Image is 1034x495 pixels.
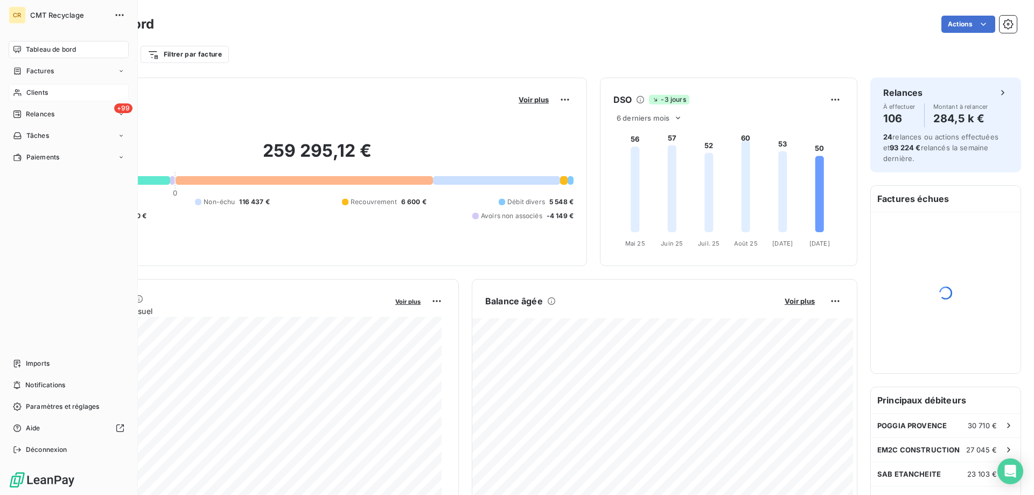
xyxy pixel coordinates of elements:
span: 27 045 € [966,445,997,454]
span: Chiffre d'affaires mensuel [61,305,388,317]
h4: 106 [883,110,916,127]
h6: Principaux débiteurs [871,387,1021,413]
tspan: Août 25 [734,240,758,247]
span: Non-échu [204,197,235,207]
span: Paiements [26,152,59,162]
span: -4 149 € [547,211,574,221]
span: Factures [26,66,54,76]
span: Paramètres et réglages [26,402,99,412]
span: EM2C CONSTRUCTION [877,445,960,454]
span: 6 derniers mois [617,114,669,122]
span: Tâches [26,131,49,141]
span: Débit divers [507,197,545,207]
span: Aide [26,423,40,433]
span: Voir plus [395,298,421,305]
h6: Balance âgée [485,295,543,308]
span: POGGIA PROVENCE [877,421,947,430]
h6: Factures échues [871,186,1021,212]
span: 93 224 € [890,143,920,152]
tspan: [DATE] [772,240,793,247]
span: 116 437 € [239,197,269,207]
span: relances ou actions effectuées et relancés la semaine dernière. [883,133,998,163]
h4: 284,5 k € [933,110,988,127]
span: Montant à relancer [933,103,988,110]
span: 24 [883,133,892,141]
tspan: Juil. 25 [698,240,719,247]
span: Recouvrement [351,197,397,207]
h6: DSO [613,93,632,106]
span: Relances [26,109,54,119]
button: Voir plus [781,296,818,306]
span: Déconnexion [26,445,67,455]
h6: Relances [883,86,923,99]
span: CMT Recyclage [30,11,108,19]
a: Aide [9,420,129,437]
span: Voir plus [785,297,815,305]
span: +99 [114,103,132,113]
h2: 259 295,12 € [61,140,574,172]
span: À effectuer [883,103,916,110]
tspan: Mai 25 [625,240,645,247]
tspan: Juin 25 [661,240,683,247]
span: 30 710 € [968,421,997,430]
span: Clients [26,88,48,97]
span: Notifications [25,380,65,390]
span: -3 jours [649,95,689,104]
button: Filtrer par facture [141,46,229,63]
div: CR [9,6,26,24]
span: 23 103 € [967,470,997,478]
button: Voir plus [515,95,552,104]
img: Logo LeanPay [9,471,75,489]
span: Imports [26,359,50,368]
span: 0 [173,189,177,197]
span: Voir plus [519,95,549,104]
span: 6 600 € [401,197,427,207]
button: Actions [941,16,995,33]
button: Voir plus [392,296,424,306]
tspan: [DATE] [809,240,830,247]
div: Open Intercom Messenger [997,458,1023,484]
span: Tableau de bord [26,45,76,54]
span: Avoirs non associés [481,211,542,221]
span: 5 548 € [549,197,574,207]
span: SAB ETANCHEITE [877,470,941,478]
